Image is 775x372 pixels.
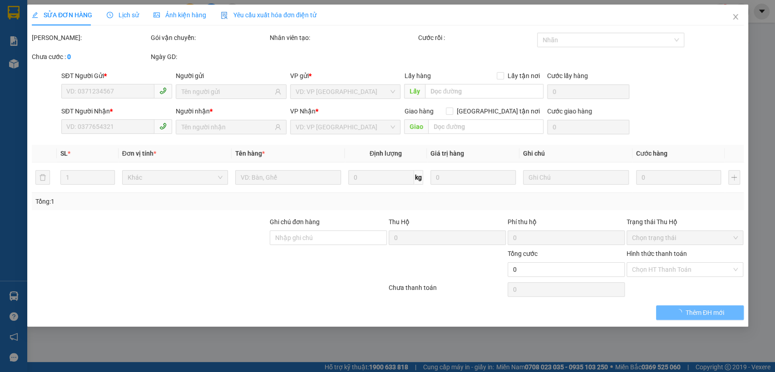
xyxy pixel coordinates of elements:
[275,124,281,130] span: user
[414,170,423,185] span: kg
[728,170,740,185] button: plus
[507,217,624,230] div: Phí thu hộ
[122,150,156,157] span: Đơn vị tính
[547,72,588,79] label: Cước lấy hàng
[61,71,172,81] div: SĐT Người Gửi
[270,218,320,225] label: Ghi chú đơn hàng
[153,11,206,19] span: Ảnh kiện hàng
[453,106,543,116] span: [GEOGRAPHIC_DATA] tận nơi
[32,11,92,19] span: SỬA ĐƠN HÀNG
[290,108,316,115] span: VP Nhận
[35,170,50,185] button: delete
[636,150,667,157] span: Cước hàng
[159,122,167,130] span: phone
[404,119,428,134] span: Giao
[153,12,160,18] span: picture
[235,150,265,157] span: Tên hàng
[370,150,402,157] span: Định lượng
[675,309,685,315] span: loading
[722,5,748,30] button: Close
[176,106,286,116] div: Người nhận
[731,13,739,20] span: close
[425,84,543,98] input: Dọc đường
[151,33,268,43] div: Gói vận chuyển:
[656,305,743,320] button: Thêm ĐH mới
[428,119,543,134] input: Dọc đường
[32,33,149,43] div: [PERSON_NAME]:
[235,170,341,185] input: VD: Bàn, Ghế
[547,108,592,115] label: Cước giao hàng
[418,33,535,43] div: Cước rồi :
[32,12,38,18] span: edit
[290,71,401,81] div: VP gửi
[35,196,300,206] div: Tổng: 1
[61,106,172,116] div: SĐT Người Nhận
[67,53,71,60] b: 0
[221,11,316,19] span: Yêu cầu xuất hóa đơn điện tử
[107,12,113,18] span: clock-circle
[632,231,738,245] span: Chọn trạng thái
[504,71,543,81] span: Lấy tận nơi
[176,71,286,81] div: Người gửi
[221,12,228,19] img: icon
[404,108,433,115] span: Giao hàng
[547,120,629,134] input: Cước giao hàng
[636,170,721,185] input: 0
[60,150,68,157] span: SL
[181,87,273,97] input: Tên người gửi
[547,84,629,99] input: Cước lấy hàng
[404,84,425,98] span: Lấy
[430,170,516,185] input: 0
[404,72,430,79] span: Lấy hàng
[270,33,416,43] div: Nhân viên tạo:
[151,52,268,62] div: Ngày GD:
[523,170,628,185] input: Ghi Chú
[270,230,387,245] input: Ghi chú đơn hàng
[32,52,149,62] div: Chưa cước :
[128,171,222,184] span: Khác
[430,150,464,157] span: Giá trị hàng
[181,122,273,132] input: Tên người nhận
[626,217,743,227] div: Trạng thái Thu Hộ
[388,283,507,299] div: Chưa thanh toán
[275,88,281,95] span: user
[519,145,632,162] th: Ghi chú
[626,250,686,257] label: Hình thức thanh toán
[685,308,724,318] span: Thêm ĐH mới
[388,218,409,225] span: Thu Hộ
[507,250,537,257] span: Tổng cước
[107,11,139,19] span: Lịch sử
[159,87,167,94] span: phone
